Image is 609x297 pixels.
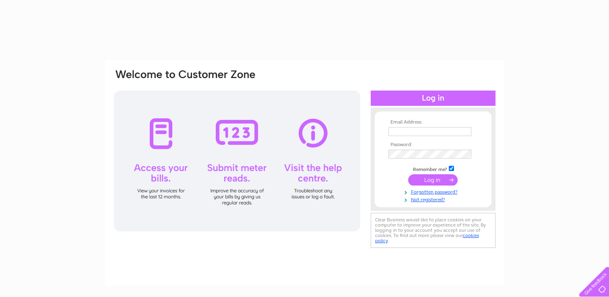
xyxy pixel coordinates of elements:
th: Email Address: [386,120,480,125]
th: Password: [386,142,480,148]
input: Submit [408,174,458,186]
a: cookies policy [375,233,479,243]
div: Clear Business would like to place cookies on your computer to improve your experience of the sit... [371,213,495,248]
a: Not registered? [388,195,480,203]
td: Remember me? [386,165,480,173]
a: Forgotten password? [388,188,480,195]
